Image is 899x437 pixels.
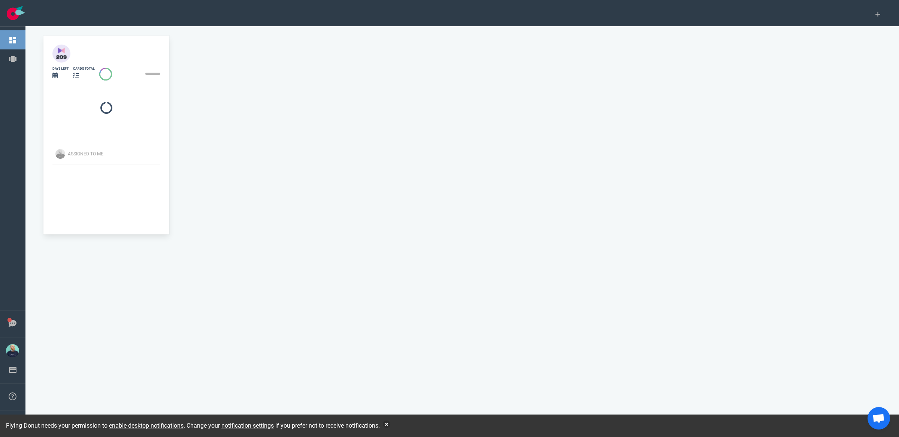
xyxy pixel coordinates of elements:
div: cards total [73,66,95,71]
img: 40 [52,45,70,63]
div: days left [52,66,69,71]
div: Ouvrir le chat [868,407,890,430]
img: Avatar [55,149,65,159]
div: Assigned To Me [68,151,165,157]
a: notification settings [221,422,274,429]
span: Flying Donut needs your permission to [6,422,184,429]
a: enable desktop notifications [109,422,184,429]
span: . Change your if you prefer not to receive notifications. [184,422,380,429]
